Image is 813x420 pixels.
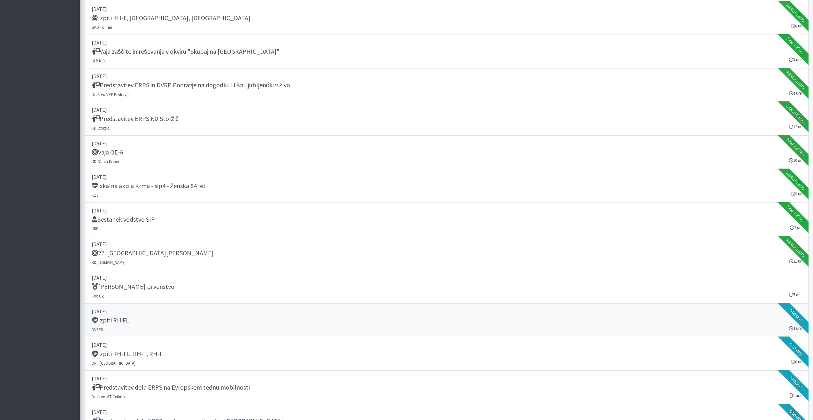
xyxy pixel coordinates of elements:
h5: Izpiti RH FL [92,316,129,324]
a: [DATE] Izpiti RH FL DVRPS 4 ure Oddano [85,304,808,337]
p: [DATE] [92,375,801,382]
h5: Predstavitev ERPS in DVRP Podravje na dogodku Hišni ljubljenčki v živo [92,81,290,89]
h5: Izpiti RH-F, [GEOGRAPHIC_DATA], [GEOGRAPHIC_DATA] [92,14,250,22]
small: KLP K-9 [92,58,104,63]
p: [DATE] [92,173,801,181]
small: KD Obala Koper [92,159,119,164]
p: [DATE] [92,106,801,114]
small: Društvo VRP Podravje [92,92,129,97]
a: [DATE] Predstavitev ERPS KD Storžič KD Storžič 12 ur Zaključeno [85,102,808,136]
h5: Sestanek vodstvo SIP [92,216,155,223]
a: [DATE] Izpiti RH-FL, RH-T, RH-F DRP [GEOGRAPHIC_DATA] 8 ur Oddano [85,337,808,371]
h5: Predstavitev dela ERPS na Evropskem tednu mobilnosti [92,384,250,391]
h5: Predstavitev ERPS KD Storžič [92,115,179,123]
small: DVRPS [92,327,103,332]
h5: Iskalna akcija Krma - sip4 - ženska 84 let [92,182,206,190]
p: [DATE] [92,5,801,13]
p: [DATE] [92,408,801,416]
a: [DATE] 27. [GEOGRAPHIC_DATA][PERSON_NAME] KD [DOMAIN_NAME] 11 ur Zaključeno [85,236,808,270]
p: [DATE] [92,240,801,248]
h5: Izpiti RH-FL, RH-T, RH-F [92,350,163,358]
small: ŠKD Tolmin [92,25,112,30]
small: 5 dni [789,292,801,298]
small: KZS [92,193,98,198]
h5: 27. [GEOGRAPHIC_DATA][PERSON_NAME] [92,249,214,257]
a: [DATE] Vaja OE-6 KD Obala Koper 10 ur Zaključeno [85,136,808,169]
a: [DATE] Vaja zaščite in reševanja v okviru "Skupaj na [GEOGRAPHIC_DATA]" KLP K-9 3 ure Zaključeno [85,35,808,68]
p: [DATE] [92,72,801,80]
a: [DATE] Izpiti RH-F, [GEOGRAPHIC_DATA], [GEOGRAPHIC_DATA] ŠKD Tolmin 8 ur Zaključeno [85,1,808,35]
a: [DATE] Iskalna akcija Krma - sip4 - ženska 84 let KZS 5 ur Zaključeno [85,169,808,203]
a: [DATE] [PERSON_NAME] prvenstvo K9R CZ 5 dni [85,270,808,304]
a: [DATE] Predstavitev dela ERPS na Evropskem tednu mobilnosti Društvo MT Cerkno 1 ura Oddano [85,371,808,404]
small: KD Storžič [92,125,110,131]
a: [DATE] Sestanek vodstvo SIP KRP 2 uri Zaključeno [85,203,808,236]
small: KD [DOMAIN_NAME] [92,260,126,265]
p: [DATE] [92,274,801,281]
small: DRP [GEOGRAPHIC_DATA] [92,361,135,366]
p: [DATE] [92,207,801,214]
h5: [PERSON_NAME] prvenstvo [92,283,174,290]
h5: Vaja zaščite in reševanja v okviru "Skupaj na [GEOGRAPHIC_DATA]" [92,48,280,55]
p: [DATE] [92,341,801,349]
small: K9R CZ [92,293,104,298]
p: [DATE] [92,39,801,46]
p: [DATE] [92,139,801,147]
p: [DATE] [92,307,801,315]
h5: Vaja OE-6 [92,148,123,156]
a: [DATE] Predstavitev ERPS in DVRP Podravje na dogodku Hišni ljubljenčki v živo Društvo VRP Podravj... [85,68,808,102]
small: Društvo MT Cerkno [92,394,125,399]
small: KRP [92,226,98,231]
